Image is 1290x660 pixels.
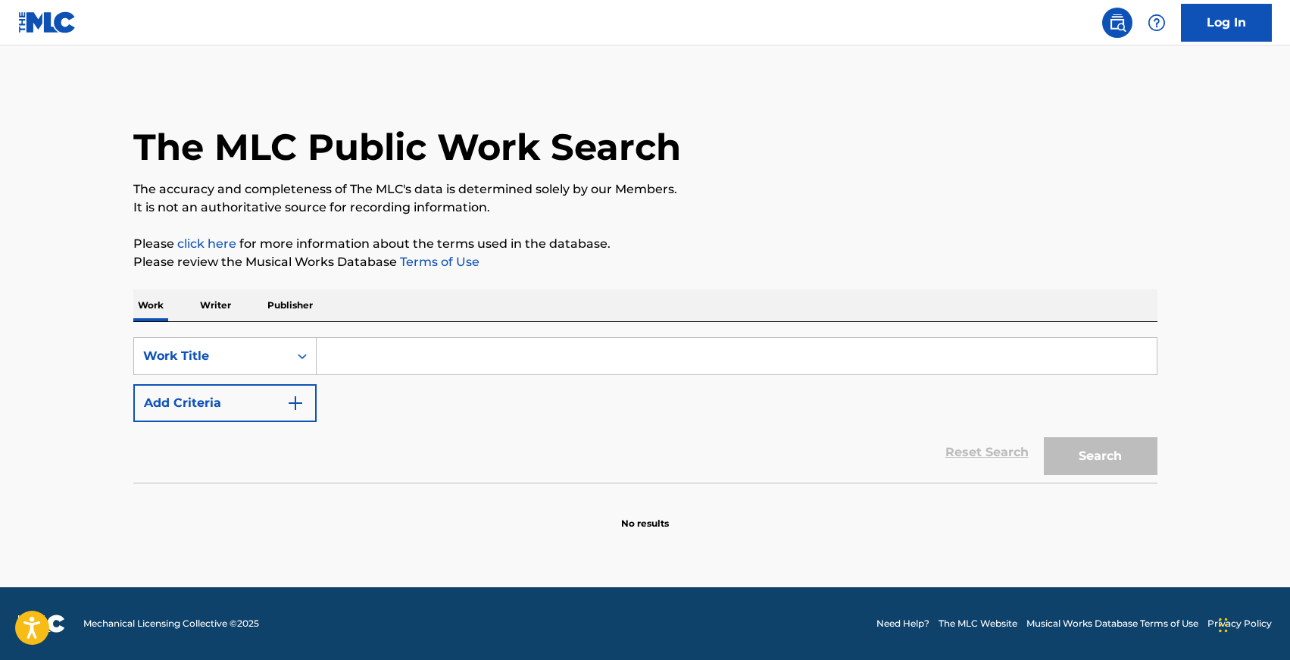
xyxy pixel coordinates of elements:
[621,499,669,530] p: No results
[1108,14,1126,32] img: search
[1142,8,1172,38] div: Help
[939,617,1017,630] a: The MLC Website
[133,180,1157,199] p: The accuracy and completeness of The MLC's data is determined solely by our Members.
[133,124,681,170] h1: The MLC Public Work Search
[133,199,1157,217] p: It is not an authoritative source for recording information.
[18,615,65,633] img: logo
[1214,587,1290,660] div: Widget chat
[143,347,280,365] div: Work Title
[876,617,929,630] a: Need Help?
[133,384,317,422] button: Add Criteria
[83,617,259,630] span: Mechanical Licensing Collective © 2025
[397,255,479,269] a: Terms of Use
[133,235,1157,253] p: Please for more information about the terms used in the database.
[1214,587,1290,660] iframe: Chat Widget
[1219,602,1228,648] div: Trascina
[18,11,77,33] img: MLC Logo
[1102,8,1132,38] a: Public Search
[177,236,236,251] a: click here
[286,394,305,412] img: 9d2ae6d4665cec9f34b9.svg
[1148,14,1166,32] img: help
[263,289,317,321] p: Publisher
[1181,4,1272,42] a: Log In
[133,289,168,321] p: Work
[133,337,1157,483] form: Search Form
[1207,617,1272,630] a: Privacy Policy
[1026,617,1198,630] a: Musical Works Database Terms of Use
[195,289,236,321] p: Writer
[133,253,1157,271] p: Please review the Musical Works Database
